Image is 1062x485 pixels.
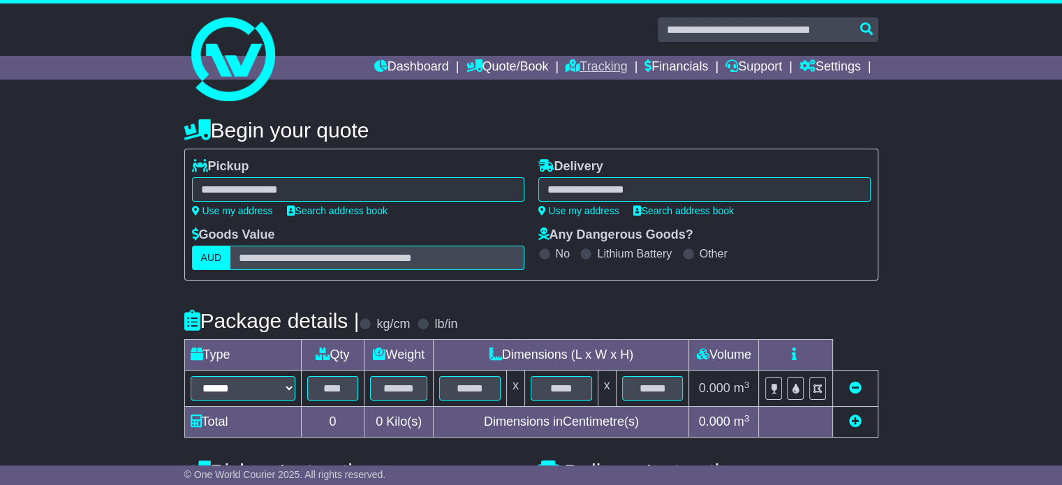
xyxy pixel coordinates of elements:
[644,56,708,80] a: Financials
[184,309,360,332] h4: Package details |
[744,413,750,424] sup: 3
[538,227,693,243] label: Any Dangerous Goods?
[192,246,231,270] label: AUD
[598,371,616,407] td: x
[184,469,386,480] span: © One World Courier 2025. All rights reserved.
[192,227,275,243] label: Goods Value
[744,380,750,390] sup: 3
[699,415,730,428] span: 0.000
[184,340,301,371] td: Type
[184,460,524,483] h4: Pickup Instructions
[538,159,603,174] label: Delivery
[734,381,750,395] span: m
[506,371,524,407] td: x
[301,407,364,438] td: 0
[184,407,301,438] td: Total
[734,415,750,428] span: m
[700,247,728,260] label: Other
[434,317,457,332] label: lb/in
[799,56,861,80] a: Settings
[725,56,782,80] a: Support
[849,415,862,428] a: Add new item
[556,247,570,260] label: No
[192,205,273,216] a: Use my address
[287,205,388,216] a: Search address book
[374,56,449,80] a: Dashboard
[538,460,878,483] h4: Delivery Instructions
[434,340,689,371] td: Dimensions (L x W x H)
[597,247,672,260] label: Lithium Battery
[633,205,734,216] a: Search address book
[434,407,689,438] td: Dimensions in Centimetre(s)
[376,317,410,332] label: kg/cm
[301,340,364,371] td: Qty
[699,381,730,395] span: 0.000
[689,340,759,371] td: Volume
[364,340,434,371] td: Weight
[376,415,383,428] span: 0
[466,56,548,80] a: Quote/Book
[538,205,619,216] a: Use my address
[849,381,862,395] a: Remove this item
[184,119,878,142] h4: Begin your quote
[192,159,249,174] label: Pickup
[364,407,434,438] td: Kilo(s)
[566,56,627,80] a: Tracking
